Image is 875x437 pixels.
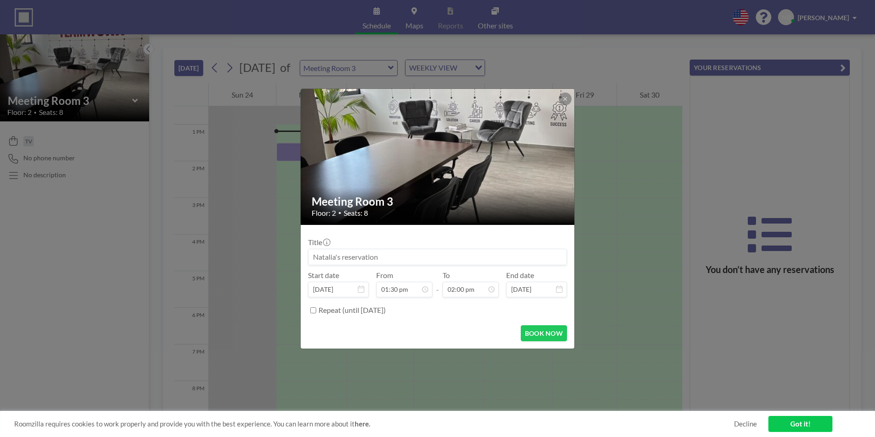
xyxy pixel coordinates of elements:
[768,416,832,432] a: Got it!
[319,306,386,315] label: Repeat (until [DATE])
[355,420,370,428] a: here.
[308,249,567,265] input: Natalia's reservation
[436,274,439,294] span: -
[521,325,567,341] button: BOOK NOW
[344,208,368,218] span: Seats: 8
[308,238,329,247] label: Title
[443,271,450,280] label: To
[312,195,564,208] h2: Meeting Room 3
[14,420,734,428] span: Roomzilla requires cookies to work properly and provide you with the best experience. You can lea...
[506,271,534,280] label: End date
[312,208,336,218] span: Floor: 2
[308,271,339,280] label: Start date
[338,209,341,216] span: •
[376,271,393,280] label: From
[734,420,757,428] a: Decline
